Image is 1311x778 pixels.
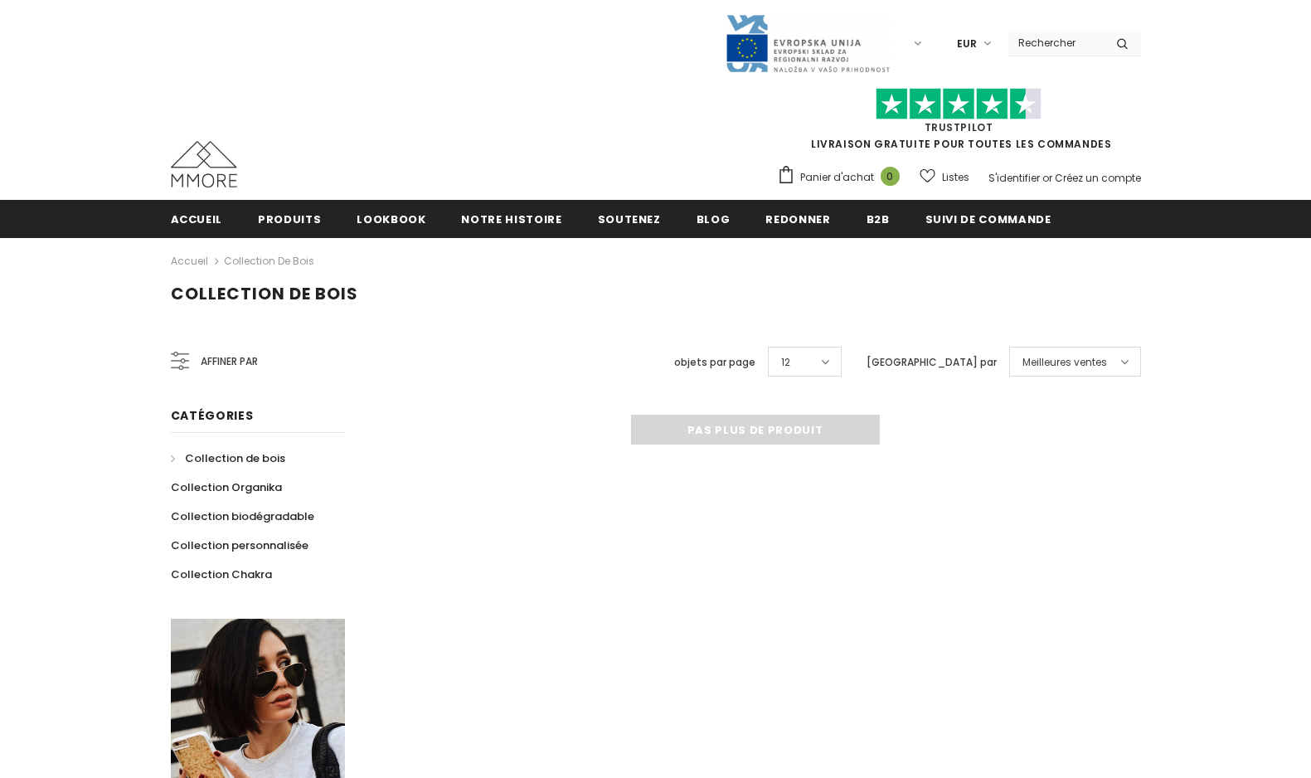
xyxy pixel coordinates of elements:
label: objets par page [674,354,755,371]
span: soutenez [598,212,661,227]
span: Collection Organika [171,479,282,495]
a: Collection de bois [171,444,285,473]
span: Meilleures ventes [1022,354,1107,371]
a: TrustPilot [925,120,993,134]
a: Javni Razpis [725,36,891,50]
img: Cas MMORE [171,141,237,187]
span: LIVRAISON GRATUITE POUR TOUTES LES COMMANDES [777,95,1141,151]
span: B2B [867,212,890,227]
label: [GEOGRAPHIC_DATA] par [867,354,997,371]
a: Collection de bois [224,254,314,268]
a: Suivi de commande [925,200,1051,237]
img: Faites confiance aux étoiles pilotes [876,88,1042,120]
a: Notre histoire [461,200,561,237]
a: Listes [920,163,969,192]
a: Lookbook [357,200,425,237]
span: Lookbook [357,212,425,227]
a: Accueil [171,200,223,237]
span: Collection de bois [171,282,358,305]
span: Accueil [171,212,223,227]
a: S'identifier [988,171,1040,185]
span: Produits [258,212,321,227]
span: Collection personnalisée [171,537,308,553]
a: Collection Chakra [171,560,272,589]
span: Collection biodégradable [171,508,314,524]
a: B2B [867,200,890,237]
a: Collection biodégradable [171,502,314,531]
span: Collection Chakra [171,566,272,582]
span: Catégories [171,407,254,424]
a: soutenez [598,200,661,237]
a: Créez un compte [1055,171,1141,185]
span: Affiner par [201,353,258,371]
span: 12 [781,354,790,371]
span: Notre histoire [461,212,561,227]
span: Panier d'achat [800,169,874,186]
span: 0 [881,167,900,186]
span: Listes [942,169,969,186]
a: Produits [258,200,321,237]
a: Blog [697,200,731,237]
a: Redonner [765,200,830,237]
span: or [1042,171,1052,185]
span: Collection de bois [185,450,285,466]
a: Accueil [171,251,208,271]
img: Javni Razpis [725,13,891,74]
span: Redonner [765,212,830,227]
span: EUR [957,36,977,52]
span: Blog [697,212,731,227]
input: Search Site [1008,31,1104,55]
a: Panier d'achat 0 [777,165,908,190]
a: Collection personnalisée [171,531,308,560]
span: Suivi de commande [925,212,1051,227]
a: Collection Organika [171,473,282,502]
